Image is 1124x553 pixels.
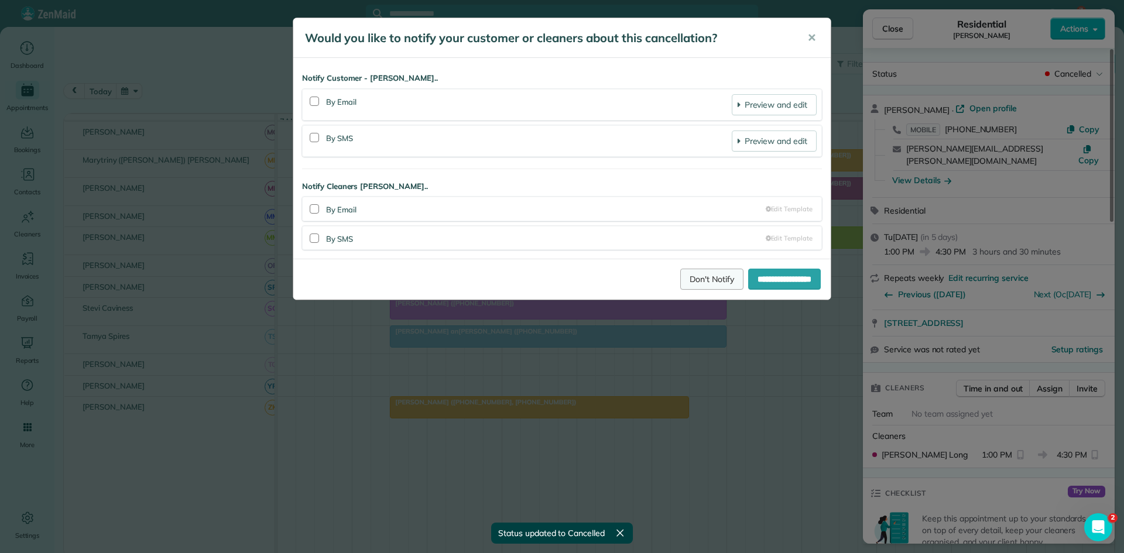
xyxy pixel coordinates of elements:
[305,30,791,46] h5: Would you like to notify your customer or cleaners about this cancellation?
[326,94,732,115] div: By Email
[766,204,813,214] a: Edit Template
[732,130,817,152] a: Preview and edit
[1084,513,1112,541] iframe: Intercom live chat
[498,527,605,539] span: Status updated to Cancelled
[302,73,822,84] strong: Notify Customer - [PERSON_NAME]..
[1108,513,1118,523] span: 2
[766,233,813,243] a: Edit Template
[807,31,816,44] span: ✕
[302,181,822,193] strong: Notify Cleaners [PERSON_NAME]..
[326,130,732,152] div: By SMS
[732,94,817,115] a: Preview and edit
[326,202,766,216] div: By Email
[680,269,743,290] a: Don't Notify
[326,231,766,245] div: By SMS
